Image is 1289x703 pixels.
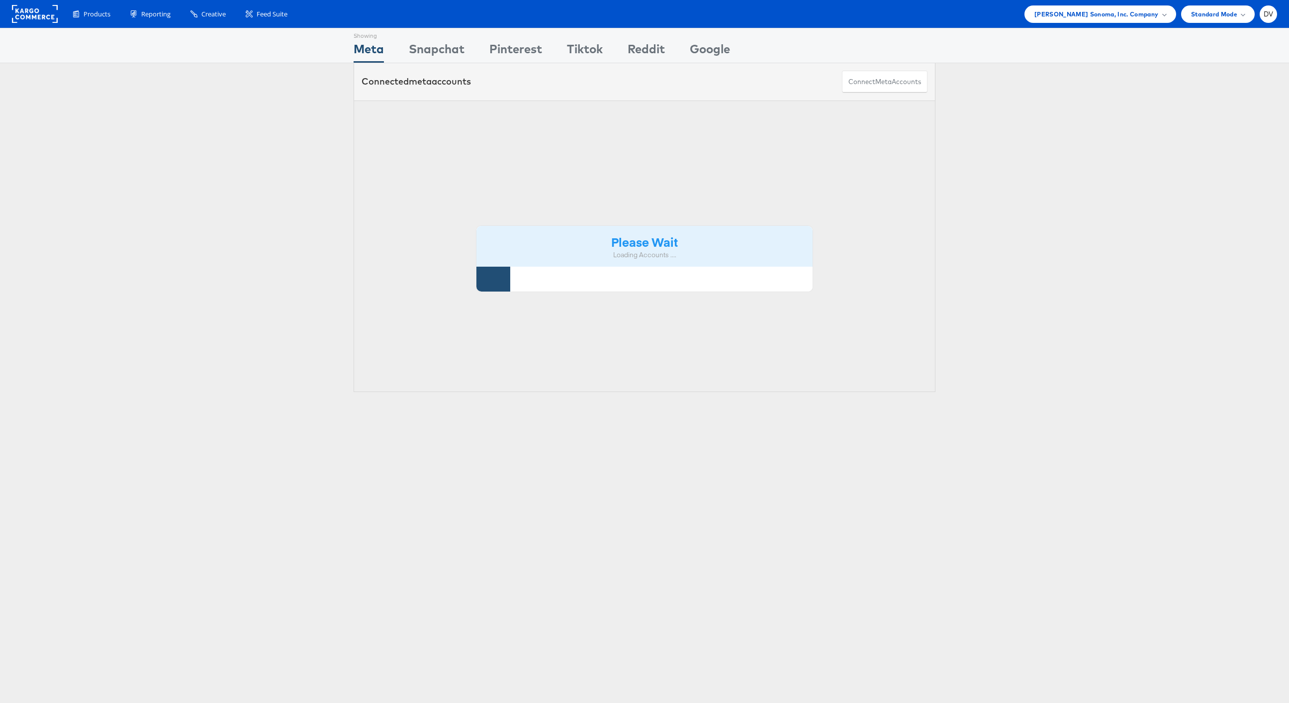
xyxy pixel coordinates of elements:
div: Meta [354,40,384,63]
span: meta [409,76,432,87]
span: Reporting [141,9,171,19]
span: DV [1264,11,1274,17]
div: Showing [354,28,384,40]
div: Google [690,40,730,63]
div: Pinterest [489,40,542,63]
div: Connected accounts [362,75,471,88]
div: Reddit [628,40,665,63]
span: Creative [201,9,226,19]
button: ConnectmetaAccounts [842,71,927,93]
span: Feed Suite [257,9,287,19]
span: Products [84,9,110,19]
div: Snapchat [409,40,464,63]
span: meta [875,77,892,87]
span: Standard Mode [1191,9,1237,19]
div: Tiktok [567,40,603,63]
span: [PERSON_NAME] Sonoma, Inc. Company [1034,9,1159,19]
strong: Please Wait [611,233,678,250]
div: Loading Accounts .... [484,250,805,260]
